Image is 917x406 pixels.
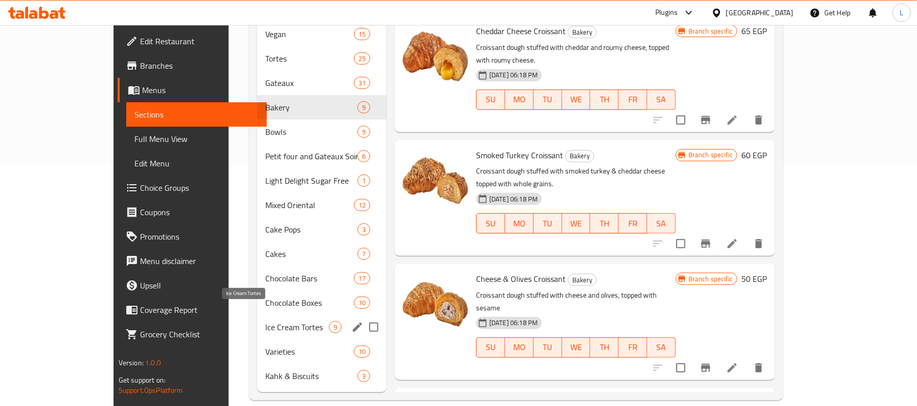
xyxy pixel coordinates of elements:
[481,340,501,355] span: SU
[140,328,259,340] span: Grocery Checklist
[505,337,534,358] button: MO
[594,92,615,107] span: TH
[655,7,678,19] div: Plugins
[358,225,370,235] span: 3
[476,90,505,110] button: SU
[476,41,676,67] p: Croissant dough stuffed with cheddar and roumy cheese, topped with roumy cheese.
[118,53,267,78] a: Branches
[534,90,562,110] button: TU
[590,213,619,234] button: TH
[118,200,267,224] a: Coupons
[403,148,468,213] img: Smoked Turkey Croissant
[568,274,596,286] span: Bakery
[647,213,676,234] button: SA
[562,90,591,110] button: WE
[354,200,370,210] span: 12
[257,364,386,388] div: Kahk & Biscuits3
[568,274,597,286] div: Bakery
[265,248,357,260] span: Cakes
[354,78,370,88] span: 31
[670,233,691,254] span: Select to update
[357,126,370,138] div: items
[257,95,386,120] div: Bakery9
[257,242,386,266] div: Cakes7
[505,90,534,110] button: MO
[140,35,259,47] span: Edit Restaurant
[670,109,691,131] span: Select to update
[726,114,738,126] a: Edit menu item
[126,102,267,127] a: Sections
[265,272,354,284] span: Chocolate Bars
[265,297,354,309] span: Chocolate Boxes
[684,150,737,160] span: Branch specific
[357,248,370,260] div: items
[726,362,738,374] a: Edit menu item
[118,29,267,53] a: Edit Restaurant
[358,371,370,381] span: 3
[684,26,737,36] span: Branch specific
[509,216,530,231] span: MO
[538,92,558,107] span: TU
[357,101,370,113] div: items
[476,213,505,234] button: SU
[726,7,793,18] div: [GEOGRAPHIC_DATA]
[476,289,676,314] p: Croissant dough stuffed with cheese and olives, topped with sesame
[119,356,144,369] span: Version:
[257,144,386,168] div: Petit four and Gateaux Soiree6
[257,168,386,193] div: Light Delight Sugar Free1
[566,216,587,231] span: WE
[476,23,566,39] span: Cheddar Cheese Croissant
[623,92,643,107] span: FR
[257,266,386,291] div: Chocolate Bars17
[354,347,370,357] span: 10
[354,199,370,211] div: items
[476,165,676,190] p: Croissant dough stuffed with smoked turkey & cheddar cheese topped with whole grains.
[476,271,566,286] span: Cheese & Olives Croissant
[145,356,161,369] span: 1.0.0
[594,216,615,231] span: TH
[741,148,767,162] h6: 60 EGP
[265,370,357,382] span: Kahk & Biscuits
[357,175,370,187] div: items
[265,175,357,187] div: Light Delight Sugar Free
[623,340,643,355] span: FR
[354,274,370,283] span: 17
[354,28,370,40] div: items
[257,46,386,71] div: Tortes25
[481,92,501,107] span: SU
[354,52,370,65] div: items
[476,148,563,163] span: Smoked Turkey Croissant
[565,150,594,162] div: Bakery
[354,77,370,89] div: items
[509,92,530,107] span: MO
[900,7,903,18] span: L
[118,249,267,273] a: Menu disclaimer
[134,157,259,169] span: Edit Menu
[476,337,505,358] button: SU
[119,384,183,397] a: Support.OpsPlatform
[485,318,542,328] span: [DATE] 06:18 PM
[358,152,370,161] span: 6
[741,272,767,286] h6: 50 EGP
[693,356,718,380] button: Branch-specific-item
[485,194,542,204] span: [DATE] 06:18 PM
[403,272,468,337] img: Cheese & Olives Croissant
[568,26,596,38] span: Bakery
[142,84,259,96] span: Menus
[118,176,267,200] a: Choice Groups
[118,78,267,102] a: Menus
[354,30,370,39] span: 15
[741,24,767,38] h6: 65 EGP
[118,224,267,249] a: Promotions
[358,249,370,259] span: 7
[265,345,354,358] span: Varieties
[140,182,259,194] span: Choice Groups
[265,101,357,113] div: Bakery
[257,193,386,217] div: Mixed Oriental12
[481,216,501,231] span: SU
[505,213,534,234] button: MO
